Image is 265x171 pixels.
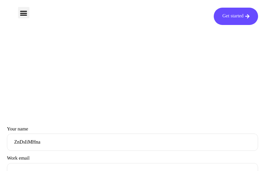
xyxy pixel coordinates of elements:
span: Get started [222,14,244,19]
label: Your name [7,127,258,151]
div: Menu Toggle [18,7,29,18]
input: Your name [7,134,258,151]
a: Get started [214,8,258,25]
